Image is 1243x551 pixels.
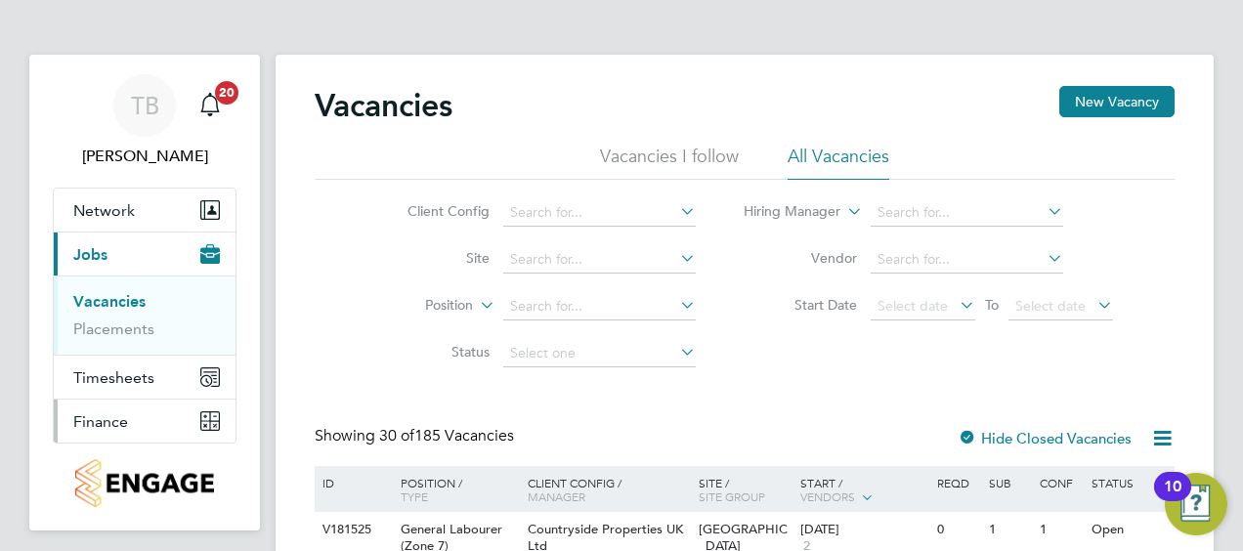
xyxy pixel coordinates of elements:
div: 1 [1035,512,1086,548]
span: Manager [528,488,585,504]
a: Vacancies [73,292,146,311]
span: Select date [878,297,948,315]
input: Search for... [871,246,1063,274]
button: Network [54,189,236,232]
input: Search for... [503,293,696,320]
input: Search for... [871,199,1063,227]
div: Position / [386,466,523,513]
div: Open [1087,512,1172,548]
div: 1 [984,512,1035,548]
div: [DATE] [800,522,927,538]
div: Status [1087,466,1172,499]
h2: Vacancies [315,86,452,125]
div: Sub [984,466,1035,499]
span: Tameem Bachour [53,145,236,168]
span: Timesheets [73,368,154,387]
div: Jobs [54,275,236,355]
div: Conf [1035,466,1086,499]
a: TB[PERSON_NAME] [53,74,236,168]
div: Showing [315,426,518,446]
a: Placements [73,319,154,338]
label: Client Config [377,202,490,220]
input: Search for... [503,199,696,227]
li: Vacancies I follow [600,145,739,180]
label: Start Date [745,296,857,314]
span: Jobs [73,245,107,264]
div: V181525 [318,512,386,548]
label: Hide Closed Vacancies [958,429,1132,447]
div: Reqd [932,466,983,499]
label: Hiring Manager [728,202,840,222]
span: To [979,292,1005,318]
div: 10 [1164,487,1181,512]
button: Timesheets [54,356,236,399]
div: ID [318,466,386,499]
img: countryside-properties-logo-retina.png [75,459,213,507]
button: New Vacancy [1059,86,1175,117]
button: Open Resource Center, 10 new notifications [1165,473,1227,535]
label: Status [377,343,490,360]
span: 30 of [379,426,414,445]
div: Start / [795,466,932,515]
label: Vendor [745,249,857,267]
span: 185 Vacancies [379,426,514,445]
div: 0 [932,512,983,548]
button: Jobs [54,233,236,275]
button: Finance [54,400,236,443]
label: Position [361,296,473,316]
a: Go to home page [53,459,236,507]
div: Client Config / [523,466,694,513]
span: 20 [215,81,238,105]
label: Site [377,249,490,267]
span: Finance [73,412,128,431]
span: Vendors [800,488,855,504]
li: All Vacancies [788,145,889,180]
input: Search for... [503,246,696,274]
input: Select one [503,340,696,367]
span: Site Group [699,488,765,504]
div: Site / [694,466,796,513]
span: Select date [1015,297,1086,315]
nav: Main navigation [29,55,260,530]
a: 20 [191,74,230,137]
span: Type [401,488,428,504]
span: TB [131,93,159,118]
span: Network [73,201,135,220]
